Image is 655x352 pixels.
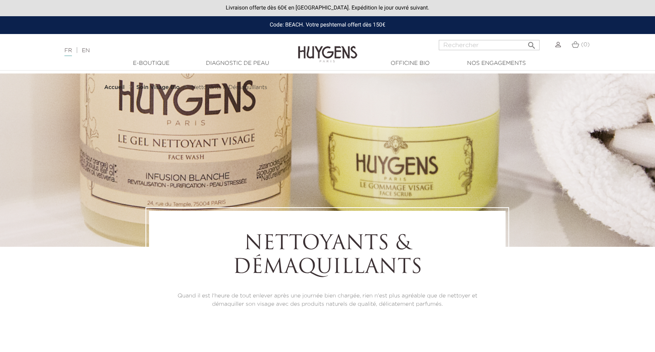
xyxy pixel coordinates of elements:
h1: Nettoyants & Démaquillants [171,233,484,280]
button:  [525,38,539,48]
a: EN [82,48,90,53]
a: Diagnostic de peau [198,59,277,68]
a: Soin Visage Bio [136,84,182,91]
i:  [527,38,536,48]
a: Nettoyants & Démaquillants [191,84,267,91]
a: Accueil [104,84,126,91]
strong: Soin Visage Bio [136,85,180,90]
a: E-Boutique [112,59,191,68]
p: Quand il est l'heure de tout enlever après une journée bien chargée, rien n'est plus agréable que... [171,292,484,308]
span: Nettoyants & Démaquillants [191,85,267,90]
div: | [60,46,267,55]
span: (0) [581,42,590,47]
a: FR [64,48,72,56]
a: Officine Bio [371,59,450,68]
img: Huygens [298,33,357,64]
strong: Accueil [104,85,125,90]
input: Rechercher [439,40,540,50]
a: Nos engagements [457,59,536,68]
